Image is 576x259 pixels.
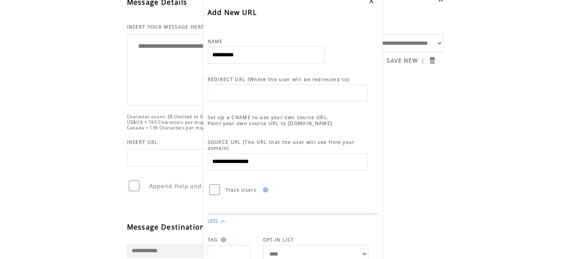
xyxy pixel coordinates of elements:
[208,237,218,243] span: TAG
[208,139,355,151] span: SOURCE URL (The URL that the user will see from your domain)
[208,38,223,44] span: NAME
[218,237,226,242] img: help.gif
[208,76,350,82] span: REDIRECT URL (Where the user will be redirected to)
[226,187,257,193] span: Track Users
[208,120,333,126] span: Point your own source URL to [DOMAIN_NAME]
[263,237,294,243] span: OPT-IN LIST
[127,222,205,232] span: Message Destination
[208,218,218,224] a: LESS
[208,8,257,17] span: Add New URL
[261,187,268,192] img: help.gif
[208,114,329,120] span: Set up a CNAME to use your own source URL.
